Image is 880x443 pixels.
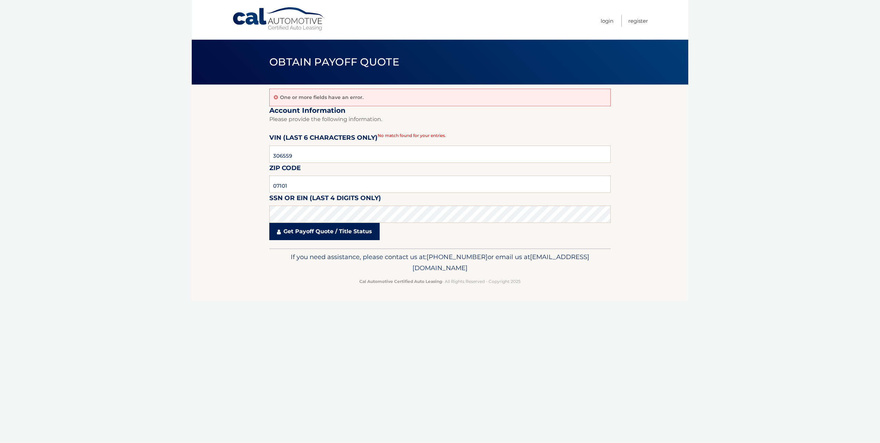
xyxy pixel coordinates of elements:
p: One or more fields have an error. [280,94,363,100]
label: Zip Code [269,163,301,176]
strong: Cal Automotive Certified Auto Leasing [359,279,442,284]
p: - All Rights Reserved - Copyright 2025 [274,278,606,285]
a: Cal Automotive [232,7,325,31]
p: Please provide the following information. [269,115,611,124]
span: No match found for your entries. [378,133,446,138]
p: If you need assistance, please contact us at: or email us at [274,252,606,274]
a: Login [601,15,613,27]
span: [PHONE_NUMBER] [427,253,488,261]
label: VIN (last 6 characters only) [269,132,378,145]
label: SSN or EIN (last 4 digits only) [269,193,381,206]
span: [EMAIL_ADDRESS][DOMAIN_NAME] [412,253,589,272]
h2: Account Information [269,106,611,115]
span: Obtain Payoff Quote [269,56,399,68]
a: Get Payoff Quote / Title Status [269,223,380,240]
a: Register [628,15,648,27]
